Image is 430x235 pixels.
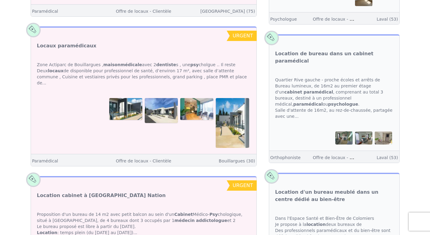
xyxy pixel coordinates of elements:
[200,9,255,14] a: [GEOGRAPHIC_DATA] (75)
[216,98,249,148] img: Locaux paramédicaux
[116,158,171,163] a: Offre de locaux - Clientèle
[174,212,193,217] strong: Cabinet
[32,9,58,14] a: Paramédical
[32,158,58,163] a: Paramédical
[375,131,392,145] img: Location de bureau dans un cabinet paramédical
[116,9,171,14] a: Offre de locaux - Clientèle
[103,62,142,67] strong: maison
[377,155,398,160] a: Laval (53)
[293,102,323,107] strong: paramédical
[232,33,253,39] span: urgent
[232,182,253,188] span: urgent
[335,131,353,145] img: Location de bureau dans un cabinet paramédical
[219,158,255,163] a: Bouillargues (30)
[37,42,96,49] a: Locaux paramédicaux
[306,222,326,227] strong: location
[270,17,297,22] a: Psychologue
[275,50,393,65] a: Location de bureau dans un cabinet paramédical
[275,189,393,203] a: Location d'un bureau meublé dans un centre dédié au bien-être
[31,56,256,92] div: Zone Actiparc de Bouillargues , avec 2 s , une cholgue .. Il reste Deux de disponible pour profes...
[269,71,399,125] div: Quartier Rive gauche - proche écoles et arrêts de Bureau lumineux, de 16m2 au premier étage d'un ...
[109,98,142,120] img: Locaux paramédicaux
[37,230,57,235] strong: Location
[190,62,198,67] strong: psy
[37,192,166,199] a: Location cabinet à [GEOGRAPHIC_DATA] Nation
[270,155,301,160] a: Orthophoniste
[313,155,368,160] a: Offre de locaux - Clientèle
[355,131,372,145] img: Location de bureau dans un cabinet paramédical
[174,218,195,223] strong: médecin
[313,16,368,22] a: Offre de locaux - Clientèle
[120,62,142,67] strong: médicale
[328,102,358,107] strong: psychologue
[156,62,176,67] strong: dentiste
[145,98,178,123] img: Locaux paramédicaux
[377,17,398,22] a: Laval (53)
[180,98,213,120] img: Locaux paramédicaux
[209,212,218,217] strong: Psy
[303,90,333,94] strong: paramédical
[48,68,63,73] strong: locaux
[196,218,227,223] strong: addictologue
[284,90,302,94] strong: cabinet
